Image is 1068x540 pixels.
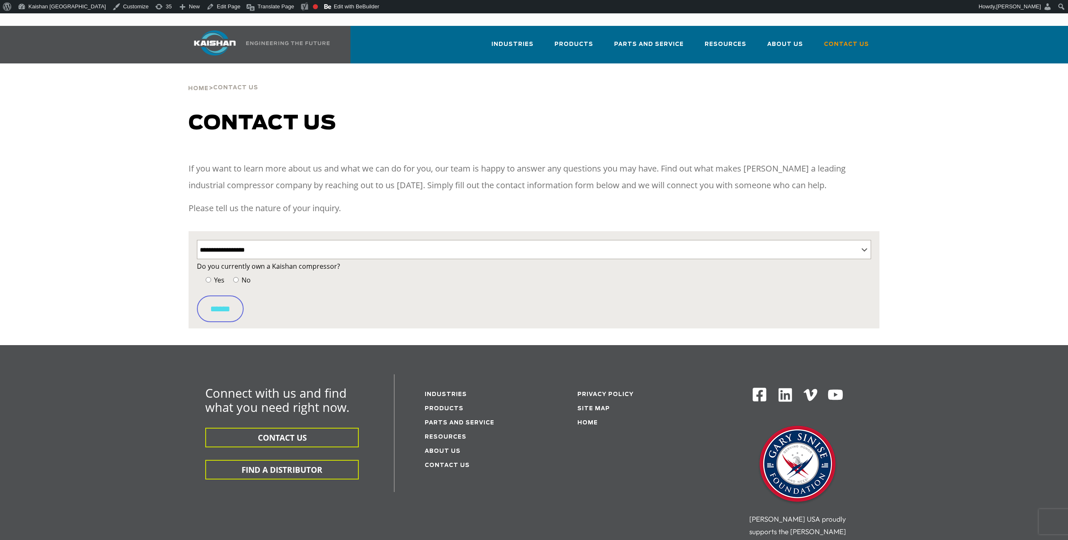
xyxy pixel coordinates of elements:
[206,277,211,283] input: Yes
[313,4,318,9] div: Focus keyphrase not set
[425,434,466,440] a: Resources
[777,387,793,403] img: Linkedin
[197,260,871,322] form: Contact form
[184,26,331,63] a: Kaishan USA
[491,40,534,49] span: Industries
[205,460,359,479] button: FIND A DISTRIBUTOR
[577,420,598,426] a: Home
[425,406,463,411] a: Products
[767,40,803,49] span: About Us
[577,406,610,411] a: Site Map
[189,114,336,134] span: Contact us
[189,160,879,194] p: If you want to learn more about us and what we can do for you, our team is happy to answer any qu...
[705,33,746,62] a: Resources
[205,385,350,415] span: Connect with us and find what you need right now.
[184,30,246,56] img: kaishan logo
[188,63,258,95] div: >
[756,423,839,507] img: Gary Sinise Foundation
[491,33,534,62] a: Industries
[240,275,251,285] span: No
[767,33,803,62] a: About Us
[425,463,470,468] a: Contact Us
[425,449,461,454] a: About Us
[425,392,467,397] a: Industries
[213,85,258,91] span: Contact Us
[996,3,1041,10] span: [PERSON_NAME]
[246,41,330,45] img: Engineering the future
[614,33,684,62] a: Parts and Service
[212,275,224,285] span: Yes
[197,260,871,272] label: Do you currently own a Kaishan compressor?
[205,428,359,447] button: CONTACT US
[188,84,209,92] a: Home
[554,40,593,49] span: Products
[425,420,494,426] a: Parts and service
[824,33,869,62] a: Contact Us
[577,392,634,397] a: Privacy Policy
[554,33,593,62] a: Products
[233,277,239,283] input: No
[827,387,844,403] img: Youtube
[824,40,869,49] span: Contact Us
[188,86,209,91] span: Home
[804,389,818,401] img: Vimeo
[705,40,746,49] span: Resources
[752,387,767,402] img: Facebook
[614,40,684,49] span: Parts and Service
[189,200,879,217] p: Please tell us the nature of your inquiry.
